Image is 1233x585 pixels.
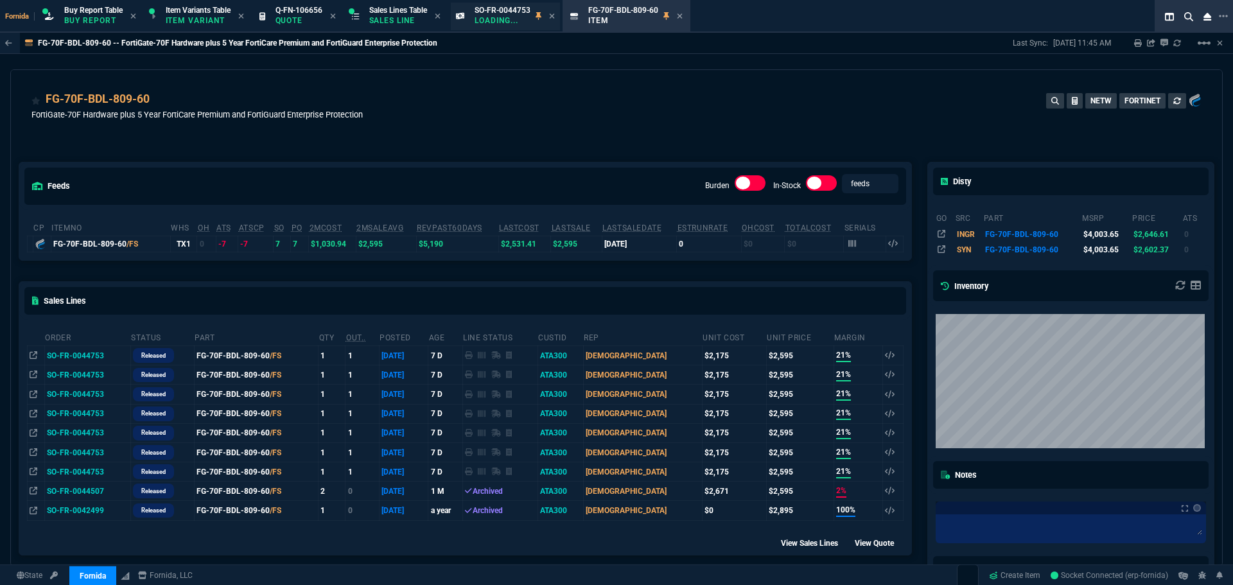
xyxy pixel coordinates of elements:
td: [DATE] [379,462,428,482]
div: $2,175 [704,389,764,400]
abbr: Avg Cost of Inventory on-hand [742,223,774,232]
th: Posted [379,327,428,346]
p: Buy Report [64,15,123,26]
td: $2,531.41 [498,236,551,252]
h5: Notes [941,469,977,481]
p: FortiGate-70F Hardware plus 5 Year FortiCare Premium and FortiGuard Enterprise Protection [31,109,363,121]
p: Released [141,505,166,516]
span: 21% [836,407,851,420]
th: Margin [834,327,883,346]
label: Burden [705,181,730,190]
td: FG-70F-BDL-809-60 [194,442,319,462]
td: [DEMOGRAPHIC_DATA] [583,423,702,442]
a: FG-70F-BDL-809-60 [46,91,150,107]
th: WHS [170,218,197,236]
nx-icon: Open In Opposite Panel [30,409,37,418]
td: $2,595 [356,236,416,252]
td: 1 [319,404,345,423]
td: 0 [345,501,379,520]
td: [DEMOGRAPHIC_DATA] [583,346,702,365]
td: INGR [955,226,983,241]
p: Loading... [475,15,530,26]
th: Order [44,327,130,346]
abbr: Total revenue past 60 days [417,223,482,232]
th: Rep [583,327,702,346]
th: age [428,327,462,346]
span: /FS [270,506,281,515]
nx-icon: Split Panels [1160,9,1179,24]
td: 7 D [428,423,462,442]
td: SO-FR-0044753 [44,404,130,423]
td: [DATE] [379,423,428,442]
nx-icon: Close Workbench [1198,9,1216,24]
td: -7 [216,236,238,252]
abbr: The last purchase cost from PO Order [499,223,539,232]
label: In-Stock [773,181,801,190]
span: 2% [836,485,846,498]
div: $2,175 [704,466,764,478]
span: 21% [836,426,851,439]
td: [DEMOGRAPHIC_DATA] [583,462,702,482]
abbr: Total units in inventory => minus on SO => plus on PO [216,223,231,232]
td: [DEMOGRAPHIC_DATA] [583,404,702,423]
span: /FS [270,448,281,457]
div: $2,175 [704,447,764,458]
td: $2,595 [766,482,834,501]
th: Line Status [462,327,538,346]
td: $0 [741,236,784,252]
span: Sales Lines Table [369,6,427,15]
td: [DEMOGRAPHIC_DATA] [583,442,702,462]
td: TX1 [170,236,197,252]
abbr: Total units in inventory. [198,223,209,232]
p: Released [141,408,166,419]
td: $0 [785,236,844,252]
h5: Inventory [941,280,988,292]
td: SO-FR-0044753 [44,365,130,385]
td: [DATE] [379,385,428,404]
th: ItemNo [51,218,170,236]
span: /FS [270,390,281,399]
td: FG-70F-BDL-809-60 [194,404,319,423]
td: 1 [345,404,379,423]
td: ATA300 [538,462,583,482]
td: [DATE] [379,404,428,423]
td: 0 [1182,242,1207,258]
td: 0 [677,236,742,252]
td: 1 [345,346,379,365]
tr: FORTIGATE-70F HARDWARE PLUS 5 YEAR HARDWARE PLUS FORTICARE [936,226,1207,241]
abbr: The date of the last SO Inv price. No time limit. (ignore zeros) [602,223,661,232]
p: Released [141,486,166,496]
span: FG-70F-BDL-809-60 [588,6,658,15]
td: FG-70F-BDL-809-60 [983,242,1081,258]
td: $2,595 [766,442,834,462]
td: $2,595 [766,365,834,385]
div: $0 [704,505,764,516]
td: [DATE] [379,346,428,365]
td: 1 [319,385,345,404]
mat-icon: Example home icon [1196,35,1212,51]
td: $2,595 [766,462,834,482]
span: /FS [270,487,281,496]
td: FG-70F-BDL-809-60 [194,423,319,442]
td: $2,602.37 [1132,242,1182,258]
p: Sales Line [369,15,427,26]
td: FG-70F-BDL-809-60 [194,462,319,482]
a: yXnFfFik4p3Jj03cAACi [1051,570,1168,581]
td: 1 [345,442,379,462]
td: 1 [319,423,345,442]
td: 0 [1182,226,1207,241]
span: 21% [836,388,851,401]
div: $2,175 [704,408,764,419]
abbr: Total units on open Sales Orders [274,223,284,232]
div: Archived [465,485,536,497]
td: ATA300 [538,442,583,462]
td: 0 [197,236,216,252]
p: Released [141,370,166,380]
td: ATA300 [538,423,583,442]
td: ATA300 [538,501,583,520]
td: 7 D [428,365,462,385]
td: FG-70F-BDL-809-60 [983,226,1081,241]
nx-icon: Open In Opposite Panel [30,448,37,457]
span: 100% [836,504,855,517]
